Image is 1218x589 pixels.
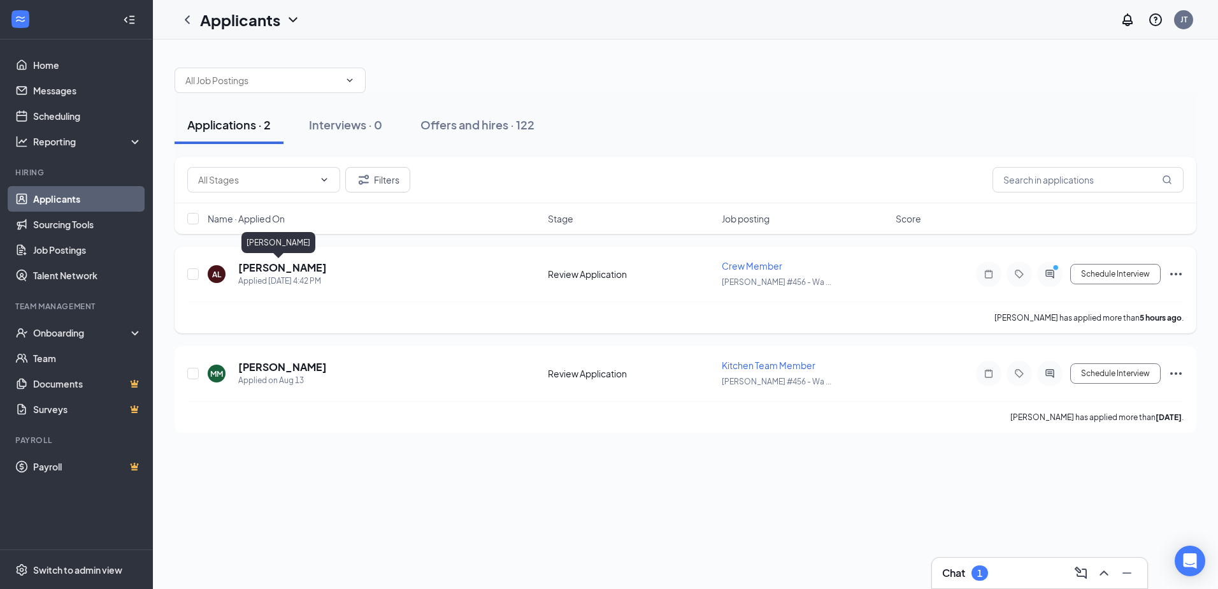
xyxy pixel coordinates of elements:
a: PayrollCrown [33,454,142,479]
svg: ChevronDown [345,75,355,85]
a: Team [33,345,142,371]
svg: Analysis [15,135,28,148]
div: AL [212,269,221,280]
span: [PERSON_NAME] #456 - Wa ... [722,377,831,386]
svg: Settings [15,564,28,576]
a: SurveysCrown [33,396,142,422]
svg: Filter [356,172,371,187]
div: JT [1180,14,1187,25]
p: [PERSON_NAME] has applied more than . [1010,412,1184,423]
div: Review Application [548,268,714,280]
p: [PERSON_NAME] has applied more than . [994,312,1184,323]
a: Applicants [33,186,142,212]
div: Applications · 2 [187,117,271,133]
a: Talent Network [33,263,142,288]
svg: ChevronLeft [180,12,195,27]
div: Open Intercom Messenger [1175,546,1205,576]
div: Applied [DATE] 4:42 PM [238,275,327,287]
span: Name · Applied On [208,212,285,225]
svg: Ellipses [1168,366,1184,381]
svg: MagnifyingGlass [1162,175,1172,185]
svg: Notifications [1120,12,1135,27]
a: Scheduling [33,103,142,129]
svg: ChevronDown [319,175,329,185]
button: Schedule Interview [1070,363,1161,384]
svg: Note [981,269,996,279]
svg: PrimaryDot [1050,264,1065,274]
span: Kitchen Team Member [722,360,815,371]
div: Interviews · 0 [309,117,382,133]
a: Sourcing Tools [33,212,142,237]
svg: UserCheck [15,326,28,339]
div: MM [210,368,223,379]
h5: [PERSON_NAME] [238,261,327,275]
button: Schedule Interview [1070,264,1161,284]
span: Stage [548,212,573,225]
svg: Note [981,368,996,379]
b: 5 hours ago [1140,313,1182,323]
b: [DATE] [1156,412,1182,422]
a: Messages [33,78,142,103]
svg: Tag [1012,269,1027,279]
a: Job Postings [33,237,142,263]
span: [PERSON_NAME] #456 - Wa ... [722,277,831,287]
div: Onboarding [33,326,131,339]
input: Search in applications [992,167,1184,193]
input: All Job Postings [185,73,340,87]
input: All Stages [198,173,314,187]
div: Payroll [15,435,140,446]
svg: ComposeMessage [1073,565,1089,581]
svg: ActiveChat [1042,368,1057,379]
div: [PERSON_NAME] [241,232,315,253]
a: Home [33,52,142,78]
div: Hiring [15,167,140,178]
span: Crew Member [722,260,782,272]
svg: Minimize [1119,565,1135,581]
button: Filter Filters [345,167,410,193]
div: Reporting [33,135,143,148]
svg: ActiveChat [1042,269,1057,279]
h1: Applicants [200,9,280,31]
h3: Chat [942,566,965,580]
svg: Tag [1012,368,1027,379]
div: Switch to admin view [33,564,122,576]
svg: QuestionInfo [1148,12,1163,27]
button: ComposeMessage [1071,563,1091,583]
a: DocumentsCrown [33,371,142,396]
button: ChevronUp [1094,563,1114,583]
svg: ChevronDown [285,12,301,27]
span: Job posting [722,212,770,225]
button: Minimize [1117,563,1137,583]
div: Offers and hires · 122 [420,117,534,133]
svg: WorkstreamLogo [14,13,27,25]
svg: Collapse [123,13,136,26]
div: Review Application [548,367,714,380]
div: 1 [977,568,982,579]
div: Applied on Aug 13 [238,374,327,387]
span: Score [896,212,921,225]
svg: ChevronUp [1096,565,1112,581]
div: Team Management [15,301,140,312]
h5: [PERSON_NAME] [238,360,327,374]
svg: Ellipses [1168,266,1184,282]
